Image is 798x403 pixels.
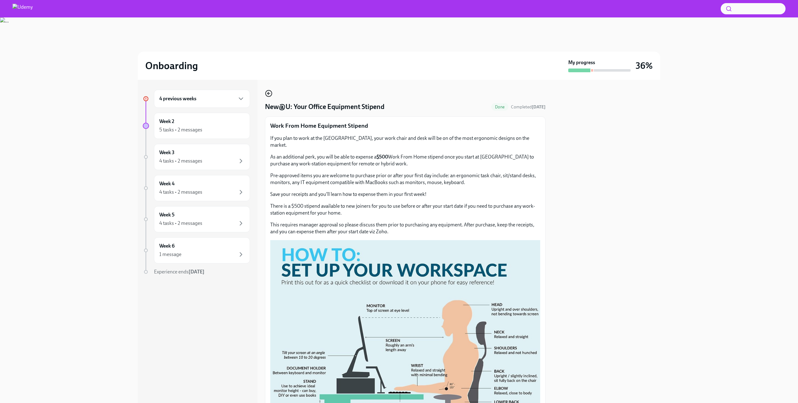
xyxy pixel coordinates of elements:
[159,220,202,227] div: 4 tasks • 2 messages
[511,104,546,110] span: September 18th, 2025 10:50
[159,180,175,187] h6: Week 4
[270,172,540,186] p: Pre-approved items you are welcome to purchase prior or after your first day include: an ergonomi...
[159,243,175,249] h6: Week 6
[270,122,540,130] p: Work From Home Equipment Stipend
[189,269,204,275] strong: [DATE]
[143,175,250,201] a: Week 44 tasks • 2 messages
[154,90,250,108] div: 4 previous weeks
[154,269,204,275] span: Experience ends
[159,158,202,164] div: 4 tasks • 2 messages
[636,60,653,71] h3: 36%
[145,59,198,72] h2: Onboarding
[159,211,175,218] h6: Week 5
[491,105,508,109] span: Done
[265,102,384,111] h4: New@U: Your Office Equipment Stipend
[143,206,250,232] a: Week 54 tasks • 2 messages
[270,221,540,235] p: This requires manager approval so please discuss them prior to purchasing any equipment. After pu...
[159,189,202,196] div: 4 tasks • 2 messages
[511,104,546,110] span: Completed
[159,95,196,102] h6: 4 previous weeks
[568,59,595,66] strong: My progress
[159,126,202,133] div: 5 tasks • 2 messages
[270,203,540,216] p: There is a $500 stipend available to new joiners for you to use before or after your start date i...
[270,135,540,149] p: If you plan to work at the [GEOGRAPHIC_DATA], your work chair and desk will be on of the most erg...
[270,154,540,167] p: As an additional perk, you will be able to expense a Work From Home stipend once you start at [GE...
[143,237,250,263] a: Week 61 message
[143,113,250,139] a: Week 25 tasks • 2 messages
[270,191,540,198] p: Save your receipts and you'll learn how to expense them in your first week!
[532,104,546,110] strong: [DATE]
[159,251,181,258] div: 1 message
[159,118,174,125] h6: Week 2
[377,154,388,160] strong: $500
[12,4,33,14] img: Udemy
[143,144,250,170] a: Week 34 tasks • 2 messages
[159,149,175,156] h6: Week 3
